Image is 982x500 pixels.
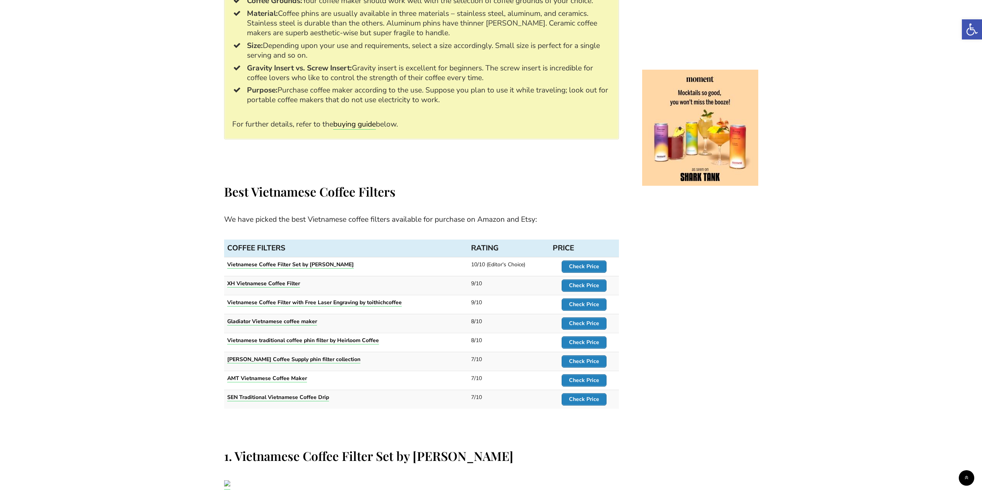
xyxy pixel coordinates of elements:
[232,62,611,84] li: Gravity insert is excellent for beginners. The screw insert is incredible for coffee lovers who l...
[562,260,607,273] a: Check Price
[224,213,619,226] p: We have picked the best Vietnamese coffee filters available for purchase on Amazon and Etsy:
[562,355,607,368] a: Check Price
[227,394,329,401] a: SEN Traditional Vietnamese Coffee Drip
[468,390,550,409] td: 7/10
[562,317,607,330] a: Check Price
[247,9,278,19] strong: Material:
[247,85,278,95] strong: Purpose:
[224,183,619,200] h2: Best Vietnamese Coffee Filters
[468,257,550,276] td: 10/10 (Editor's Choice)
[468,295,550,314] td: 9/10
[468,352,550,371] td: 7/10
[550,240,619,257] th: PRICE
[232,39,611,62] li: Depending upon your use and requirements, select a size accordingly. Small size is perfect for a ...
[562,298,607,311] a: Check Price
[224,447,619,464] h2: 1. Vietnamese Coffee Filter Set by [PERSON_NAME]
[468,371,550,390] td: 7/10
[468,276,550,295] td: 9/10
[562,374,607,387] a: Check Price
[468,314,550,333] td: 8/10
[227,280,300,287] a: XH Vietnamese Coffee Filter
[569,320,599,327] strong: Check Price
[569,282,599,289] strong: Check Price
[227,337,379,344] a: Vietnamese traditional coffee phin filter by Heirloom Coffee
[569,301,599,308] strong: Check Price
[569,339,599,346] strong: Check Price
[333,119,376,129] a: buying guide
[224,240,468,257] th: COFFEE FILTERS
[247,63,352,73] strong: Gravity Insert vs. Screw Insert:
[468,240,550,257] th: RATING
[562,336,607,349] a: Check Price
[642,70,758,186] img: cshow.php
[224,480,230,486] img: q
[247,41,263,51] strong: Size:
[569,263,599,270] strong: Check Price
[562,393,607,406] a: Check Price
[569,377,599,384] strong: Check Price
[562,279,607,292] a: Check Price
[232,7,611,39] li: Coffee phins are usually available in three materials – stainless steel, aluminum, and ceramics. ...
[232,84,611,106] li: Purchase coffee maker according to the use. Suppose you plan to use it while traveling; look out ...
[227,375,307,382] a: AMT Vietnamese Coffee Maker
[468,333,550,352] td: 8/10
[232,118,611,131] p: For further details, refer to the below.
[227,318,317,325] a: Gladiator Vietnamese coffee maker
[227,299,402,306] a: Vietnamese Coffee Filter with Free Laser Engraving by toithichcoffee
[227,261,354,268] a: Vietnamese Coffee Filter Set by [PERSON_NAME]
[227,356,360,363] a: [PERSON_NAME] Coffee Supply phin filter collection
[569,396,599,403] strong: Check Price
[569,358,599,365] strong: Check Price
